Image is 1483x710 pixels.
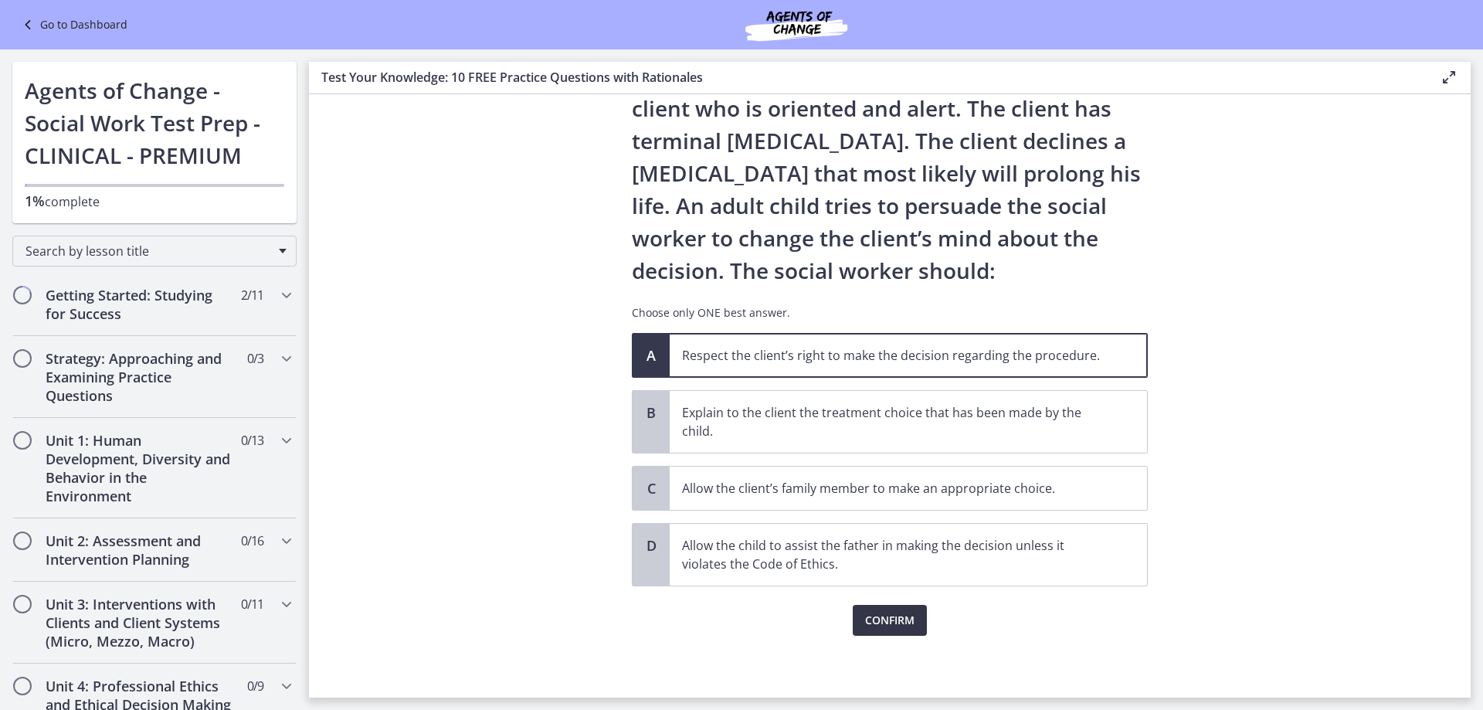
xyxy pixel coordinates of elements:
a: Go to Dashboard [19,15,127,34]
img: Agents of Change [704,6,889,43]
p: Allow the client’s family member to make an appropriate choice. [682,479,1104,498]
button: Confirm [853,605,927,636]
p: Allow the child to assist the father in making the decision unless it violates the Code of Ethics. [682,536,1104,573]
h2: Unit 3: Interventions with Clients and Client Systems (Micro, Mezzo, Macro) [46,595,234,651]
h2: Strategy: Approaching and Examining Practice Questions [46,349,234,405]
span: 0 / 16 [241,532,263,550]
div: Search by lesson title [12,236,297,267]
p: Respect the client’s right to make the decision regarding the procedure. [682,346,1104,365]
span: C [642,479,660,498]
span: D [642,536,660,555]
h1: Agents of Change - Social Work Test Prep - CLINICAL - PREMIUM [25,74,284,172]
h2: Unit 2: Assessment and Intervention Planning [46,532,234,569]
span: Confirm [865,611,915,630]
h2: Unit 1: Human Development, Diversity and Behavior in the Environment [46,431,234,505]
p: Choose only ONE best answer. [632,305,1148,321]
span: 0 / 11 [241,595,263,613]
span: 0 / 13 [241,431,263,450]
h2: Getting Started: Studying for Success [46,286,234,323]
span: B [642,403,660,422]
p: A nursing home social worker is assessing a client who is oriented and alert. The client has term... [632,59,1148,287]
span: A [642,346,660,365]
span: 0 / 9 [247,677,263,695]
span: Search by lesson title [25,243,271,260]
span: 1% [25,192,45,210]
span: 2 / 11 [241,286,263,304]
h3: Test Your Knowledge: 10 FREE Practice Questions with Rationales [321,68,1415,87]
span: 0 / 3 [247,349,263,368]
p: complete [25,192,284,211]
p: Explain to the client the treatment choice that has been made by the child. [682,403,1104,440]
